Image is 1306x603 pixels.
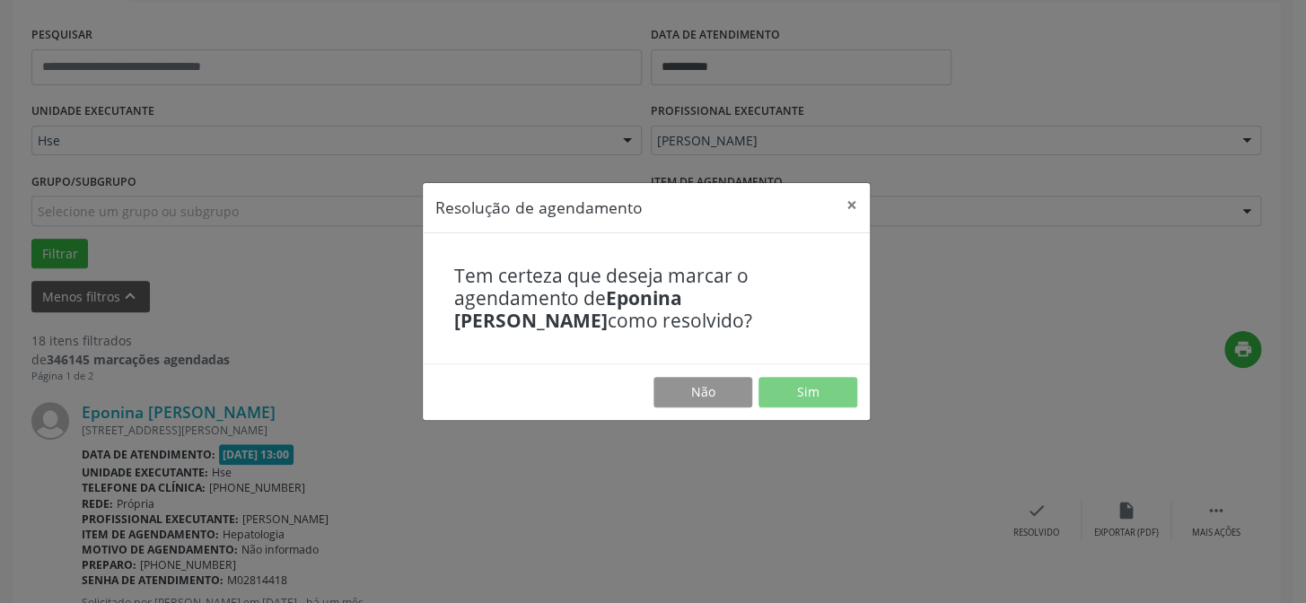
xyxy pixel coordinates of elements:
[834,183,870,227] button: Close
[454,265,838,333] h4: Tem certeza que deseja marcar o agendamento de como resolvido?
[435,196,643,219] h5: Resolução de agendamento
[758,377,857,407] button: Sim
[653,377,752,407] button: Não
[454,285,682,333] b: Eponina [PERSON_NAME]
